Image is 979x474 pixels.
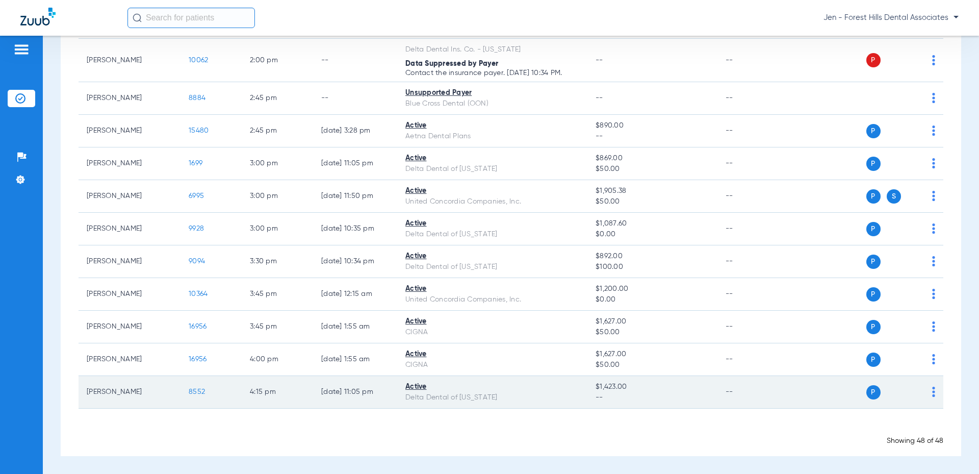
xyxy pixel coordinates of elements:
td: -- [313,82,397,115]
td: 4:15 PM [242,376,313,409]
span: -- [596,131,709,142]
span: P [866,157,881,171]
div: Delta Dental of [US_STATE] [405,164,579,174]
td: [DATE] 3:28 PM [313,115,397,147]
img: group-dot-blue.svg [932,256,935,266]
td: 3:30 PM [242,245,313,278]
span: 16956 [189,356,207,363]
span: P [866,287,881,302]
span: -- [596,392,709,403]
td: [PERSON_NAME] [79,147,181,180]
div: Active [405,153,579,164]
span: $1,087.60 [596,218,709,229]
span: 10364 [189,290,208,297]
div: Active [405,382,579,392]
td: [PERSON_NAME] [79,213,181,245]
td: 3:45 PM [242,278,313,311]
img: Zuub Logo [20,8,56,26]
span: 6995 [189,192,204,199]
span: $50.00 [596,360,709,370]
td: 2:00 PM [242,39,313,82]
span: $50.00 [596,164,709,174]
span: 15480 [189,127,209,134]
span: 9094 [189,258,205,265]
span: $0.00 [596,294,709,305]
div: Active [405,120,579,131]
td: [DATE] 11:05 PM [313,376,397,409]
div: CIGNA [405,327,579,338]
div: Active [405,186,579,196]
span: P [866,53,881,67]
td: [PERSON_NAME] [79,311,181,343]
div: Blue Cross Dental (OON) [405,98,579,109]
span: Data Suppressed by Payer [405,60,498,67]
td: 3:00 PM [242,147,313,180]
td: -- [717,115,786,147]
td: [DATE] 10:34 PM [313,245,397,278]
span: $1,627.00 [596,316,709,327]
div: United Concordia Companies, Inc. [405,294,579,305]
td: [DATE] 11:05 PM [313,147,397,180]
span: P [866,189,881,204]
div: Active [405,284,579,294]
td: [DATE] 12:15 AM [313,278,397,311]
span: 10062 [189,57,208,64]
span: P [866,222,881,236]
div: Delta Dental of [US_STATE] [405,262,579,272]
div: Active [405,316,579,327]
td: 3:00 PM [242,213,313,245]
td: 4:00 PM [242,343,313,376]
td: 2:45 PM [242,82,313,115]
span: $100.00 [596,262,709,272]
td: 2:45 PM [242,115,313,147]
div: Active [405,349,579,360]
td: [DATE] 10:35 PM [313,213,397,245]
span: -- [596,57,603,64]
img: group-dot-blue.svg [932,289,935,299]
span: $869.00 [596,153,709,164]
span: P [866,385,881,400]
td: -- [717,245,786,278]
img: group-dot-blue.svg [932,354,935,364]
td: -- [717,180,786,213]
div: Delta Dental of [US_STATE] [405,229,579,240]
span: $892.00 [596,251,709,262]
span: $1,200.00 [596,284,709,294]
td: -- [313,39,397,82]
td: 3:45 PM [242,311,313,343]
td: 3:00 PM [242,180,313,213]
span: $890.00 [596,120,709,131]
span: $1,905.38 [596,186,709,196]
td: -- [717,343,786,376]
div: United Concordia Companies, Inc. [405,196,579,207]
img: group-dot-blue.svg [932,93,935,103]
td: [PERSON_NAME] [79,245,181,278]
span: $0.00 [596,229,709,240]
span: P [866,353,881,367]
span: 1699 [189,160,202,167]
div: Unsupported Payer [405,88,579,98]
td: [DATE] 11:50 PM [313,180,397,213]
img: group-dot-blue.svg [932,223,935,234]
div: CIGNA [405,360,579,370]
td: -- [717,147,786,180]
td: [PERSON_NAME] [79,376,181,409]
td: [DATE] 1:55 AM [313,311,397,343]
span: P [866,124,881,138]
p: Contact the insurance payer. [DATE] 10:34 PM. [405,69,579,77]
img: group-dot-blue.svg [932,321,935,332]
span: 9928 [189,225,204,232]
span: 8884 [189,94,205,102]
input: Search for patients [127,8,255,28]
span: $50.00 [596,196,709,207]
span: 16956 [189,323,207,330]
span: P [866,320,881,334]
td: [PERSON_NAME] [79,278,181,311]
img: group-dot-blue.svg [932,191,935,201]
img: group-dot-blue.svg [932,55,935,65]
span: Jen - Forest Hills Dental Associates [823,13,959,23]
span: $50.00 [596,327,709,338]
td: -- [717,39,786,82]
div: Active [405,218,579,229]
img: hamburger-icon [13,43,30,56]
